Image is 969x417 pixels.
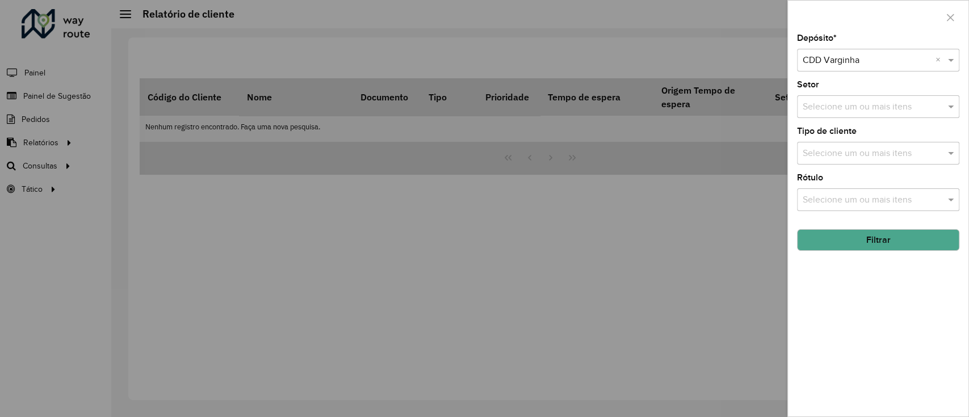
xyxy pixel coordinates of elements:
[797,31,837,45] label: Depósito
[797,171,823,184] label: Rótulo
[936,53,945,67] span: Clear all
[797,78,819,91] label: Setor
[797,229,959,251] button: Filtrar
[797,124,857,138] label: Tipo de cliente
